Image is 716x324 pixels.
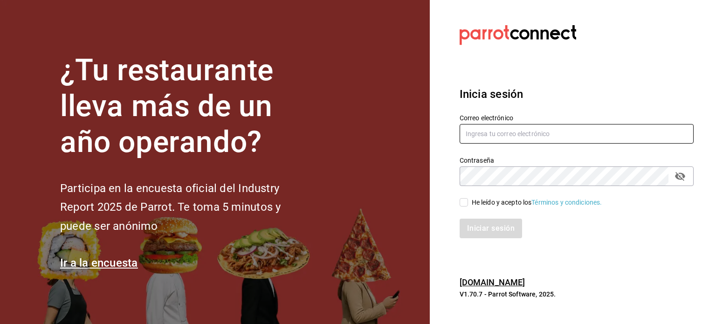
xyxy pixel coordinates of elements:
a: [DOMAIN_NAME] [460,277,525,287]
p: V1.70.7 - Parrot Software, 2025. [460,290,694,299]
a: Términos y condiciones. [531,199,602,206]
input: Ingresa tu correo electrónico [460,124,694,144]
label: Contraseña [460,157,694,164]
a: Ir a la encuesta [60,256,138,269]
div: He leído y acepto los [472,198,602,207]
h1: ¿Tu restaurante lleva más de un año operando? [60,53,312,160]
label: Correo electrónico [460,115,694,121]
h3: Inicia sesión [460,86,694,103]
button: passwordField [672,168,688,184]
h2: Participa en la encuesta oficial del Industry Report 2025 de Parrot. Te toma 5 minutos y puede se... [60,179,312,236]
